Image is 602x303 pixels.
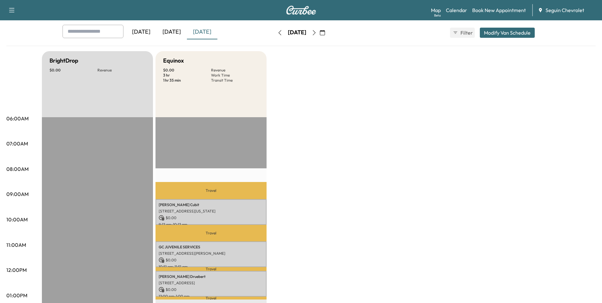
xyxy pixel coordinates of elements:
div: [DATE] [187,25,217,39]
div: [DATE] [126,25,156,39]
p: 07:00AM [6,140,28,147]
p: 11:00AM [6,241,26,249]
p: $ 0.00 [159,287,263,293]
p: [STREET_ADDRESS][US_STATE] [159,209,263,214]
p: $ 0.00 [50,68,97,73]
p: [STREET_ADDRESS][PERSON_NAME] [159,251,263,256]
p: Revenue [211,68,259,73]
p: $ 0.00 [163,68,211,73]
p: Travel [155,225,267,241]
p: Travel [155,182,267,199]
img: Curbee Logo [286,6,316,15]
button: Filter [450,28,475,38]
p: 08:00AM [6,165,29,173]
p: GC JUVENILE SERVICES [159,245,263,250]
a: MapBeta [431,6,441,14]
div: Beta [434,13,441,18]
p: 12:00 pm - 1:00 pm [159,294,263,299]
p: 1 hr 35 min [163,78,211,83]
h5: BrightDrop [50,56,78,65]
span: Filter [460,29,472,37]
p: 10:51 am - 11:51 am [159,264,263,269]
a: Book New Appointment [472,6,526,14]
p: [PERSON_NAME] Druebert [159,274,263,279]
div: [DATE] [156,25,187,39]
p: [STREET_ADDRESS] [159,280,263,286]
p: $ 0.00 [159,257,263,263]
p: 01:00PM [6,292,27,299]
p: 9:12 am - 10:12 am [159,222,263,227]
p: $ 0.00 [159,215,263,221]
p: Travel [155,297,267,300]
p: 10:00AM [6,216,28,223]
span: Seguin Chevrolet [546,6,584,14]
p: Travel [155,267,267,271]
a: Calendar [446,6,467,14]
p: Revenue [97,68,145,73]
div: [DATE] [288,29,306,37]
p: 06:00AM [6,115,29,122]
p: Transit Time [211,78,259,83]
button: Modify Van Schedule [480,28,535,38]
p: 12:00PM [6,266,27,274]
p: [PERSON_NAME] Cubit [159,202,263,207]
h5: Equinox [163,56,184,65]
p: 09:00AM [6,190,29,198]
p: Work Time [211,73,259,78]
p: 3 hr [163,73,211,78]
